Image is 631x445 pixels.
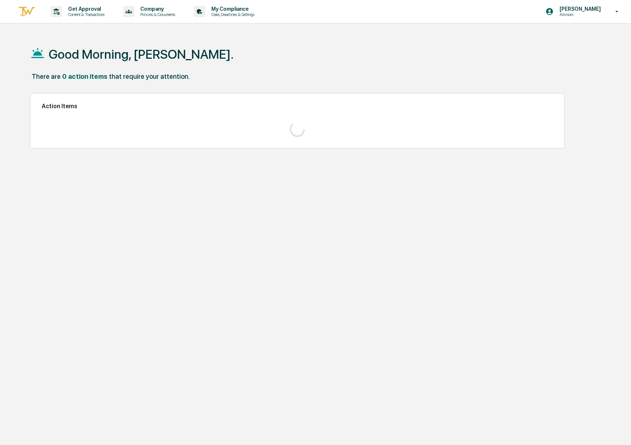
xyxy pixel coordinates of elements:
[49,47,234,62] h1: Good Morning, [PERSON_NAME].
[109,72,190,80] div: that require your attention.
[62,12,108,17] p: Content & Transactions
[134,6,179,12] p: Company
[134,12,179,17] p: Policies & Documents
[554,12,605,17] p: Advisors
[32,72,61,80] div: There are
[554,6,605,12] p: [PERSON_NAME]
[18,6,36,18] img: logo
[42,103,553,110] h2: Action Items
[205,6,258,12] p: My Compliance
[205,12,258,17] p: Data, Deadlines & Settings
[62,6,108,12] p: Get Approval
[62,72,108,80] div: 0 action items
